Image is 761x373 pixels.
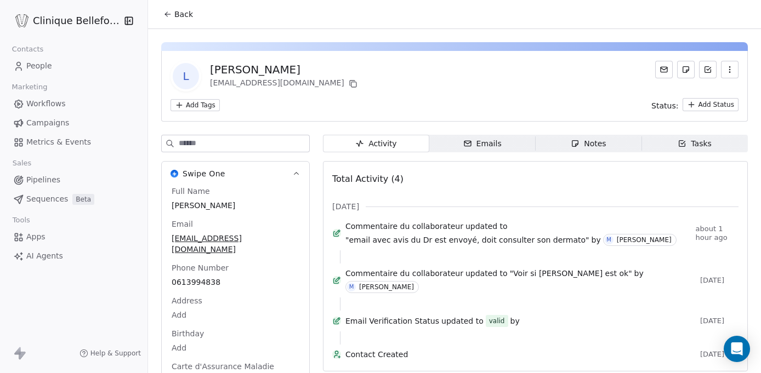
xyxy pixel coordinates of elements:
span: [DATE] [700,350,739,359]
span: Back [174,9,193,20]
div: [PERSON_NAME] [210,62,360,77]
button: Clinique Bellefontaine [13,12,117,30]
div: [PERSON_NAME] [617,236,672,244]
span: "email avec avis du Dr est envoyé, doit consulter son dermato" [345,234,589,245]
span: Status: [651,100,678,111]
span: about 1 hour ago [695,225,739,242]
div: M [606,236,611,244]
button: Back [157,4,200,24]
span: Address [169,295,205,306]
a: Help & Support [79,349,141,358]
span: 0613994838 [172,277,299,288]
div: [EMAIL_ADDRESS][DOMAIN_NAME] [210,77,360,90]
span: updated to [441,315,484,326]
span: Pipelines [26,174,60,186]
span: [PERSON_NAME] [172,200,299,211]
span: by [510,315,520,326]
span: Contact Created [345,349,696,360]
span: Email [169,219,195,229]
span: Sequences [26,193,68,205]
span: [DATE] [332,201,359,212]
span: Clinique Bellefontaine [33,14,121,28]
span: Add [172,342,299,353]
span: by [592,234,601,245]
span: Beta [72,194,94,205]
span: [DATE] [700,276,739,285]
span: Sales [8,155,36,171]
div: [PERSON_NAME] [359,283,414,291]
span: updated to [465,268,508,279]
span: Apps [26,231,46,243]
div: M [349,283,354,291]
span: Commentaire du collaborateur [345,268,463,279]
span: [EMAIL_ADDRESS][DOMAIN_NAME] [172,233,299,255]
span: Email Verification Status [345,315,439,326]
a: Pipelines [9,171,139,189]
span: Total Activity (4) [332,174,404,184]
span: Full Name [169,186,212,197]
span: Campaigns [26,117,69,129]
span: Workflows [26,98,66,110]
a: AI Agents [9,247,139,265]
button: Add Status [683,98,739,111]
span: Commentaire du collaborateur [345,221,463,232]
a: People [9,57,139,75]
div: Open Intercom Messenger [724,336,750,362]
button: Add Tags [171,99,220,111]
img: Logo_Bellefontaine_Black.png [15,14,29,27]
span: Contacts [7,41,48,58]
div: Notes [571,138,606,150]
div: Emails [463,138,502,150]
span: Add [172,309,299,320]
a: Campaigns [9,114,139,132]
span: Marketing [7,79,52,95]
a: SequencesBeta [9,190,139,208]
span: [DATE] [700,317,739,325]
button: Swipe OneSwipe One [162,162,309,186]
div: valid [489,315,505,326]
span: Swipe One [183,168,225,179]
span: People [26,60,52,72]
span: Birthday [169,328,206,339]
span: Phone Number [169,262,231,273]
a: Apps [9,228,139,246]
span: Carte d'Assurance Maladie [169,361,276,372]
span: Help & Support [90,349,141,358]
div: Tasks [678,138,712,150]
span: Tools [8,212,35,228]
a: Workflows [9,95,139,113]
img: Swipe One [171,170,178,177]
span: AI Agents [26,250,63,262]
span: "Voir si [PERSON_NAME] est ok" [510,268,632,279]
a: Metrics & Events [9,133,139,151]
span: by [634,268,644,279]
span: updated to [465,221,508,232]
span: Metrics & Events [26,136,91,148]
span: L [173,63,199,89]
